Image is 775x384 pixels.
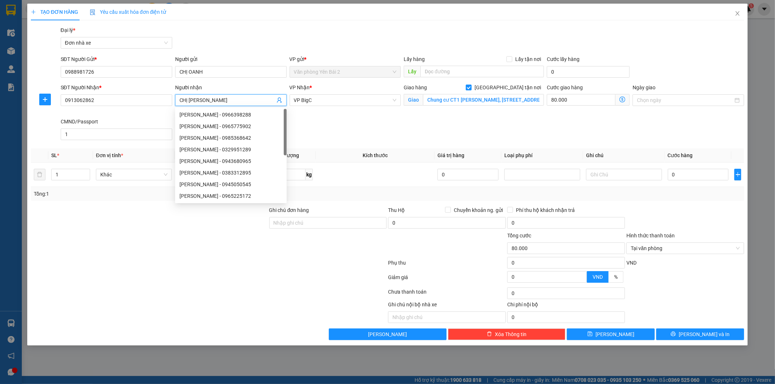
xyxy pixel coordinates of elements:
label: Hình thức thanh toán [626,233,675,238]
div: [PERSON_NAME] - 0943680965 [179,157,282,165]
div: Chi phí nội bộ [507,301,625,311]
div: VP gửi [290,55,401,63]
span: SL [51,152,57,158]
span: printer [671,331,676,337]
span: Phí thu hộ khách nhận trả [513,206,578,214]
span: Lấy tận nơi [512,55,544,63]
input: Ghi Chú [586,169,662,180]
span: dollar-circle [619,97,625,102]
span: close [735,11,740,16]
span: Đại lý [61,27,75,33]
input: Cước lấy hàng [547,66,630,78]
span: Đơn vị tính [96,152,123,158]
div: [PERSON_NAME] - 0945050545 [179,180,282,188]
span: Chuyển khoản ng. gửi [451,206,506,214]
span: Lấy hàng [404,56,425,62]
img: logo.jpg [9,9,45,45]
span: kg [306,169,313,180]
div: [PERSON_NAME] - 0985368642 [179,134,282,142]
span: Xóa Thông tin [495,330,526,338]
input: Ghi chú đơn hàng [269,217,387,229]
button: deleteXóa Thông tin [448,328,566,340]
li: Số 10 ngõ 15 Ngọc Hồi, Q.[PERSON_NAME], [GEOGRAPHIC_DATA] [68,18,304,27]
input: Dọc đường [420,66,544,77]
button: plus [734,169,741,180]
span: VP Nhận [290,85,310,90]
span: Khác [100,169,167,180]
label: Ghi chú đơn hàng [269,207,309,213]
th: Loại phụ phí [501,148,583,163]
div: Người gửi [175,55,287,63]
span: Kích thước [363,152,388,158]
label: Cước giao hàng [547,85,583,90]
div: [PERSON_NAME] - 0329951289 [179,146,282,154]
th: Ghi chú [583,148,665,163]
span: Đơn nhà xe [65,37,168,48]
label: Ngày giao [633,85,655,90]
span: [PERSON_NAME] và In [679,330,730,338]
span: TẠO ĐƠN HÀNG [31,9,78,15]
span: Cước hàng [668,152,693,158]
div: MINH HUYỀN - 0965775902 [175,120,287,132]
span: Giao [404,94,423,106]
button: save[PERSON_NAME] [567,328,655,340]
div: Ghi chú nội bộ nhà xe [388,301,506,311]
div: Chưa thanh toán [388,288,507,301]
input: Cước giao hàng [547,94,615,106]
div: TRẦN THỊ MINH HUYỀN - 0985368642 [175,132,287,144]
span: Lấy [404,66,420,77]
input: Nhập ghi chú [388,311,506,323]
input: Ngày giao [637,96,733,104]
div: Giảm giá [388,273,507,286]
button: Close [727,4,748,24]
span: [GEOGRAPHIC_DATA] tận nơi [472,83,544,91]
span: plus [40,97,51,102]
div: MINH HUYỀN - 0943680965 [175,155,287,167]
span: VND [593,274,603,280]
button: [PERSON_NAME] [329,328,447,340]
span: VP BigC [294,95,397,106]
button: plus [39,94,51,105]
b: GỬI : Văn phòng Yên Bái 2 [9,53,128,65]
span: user-add [277,97,282,103]
span: save [588,331,593,337]
div: Phụ thu [388,259,507,271]
div: SĐT Người Nhận [61,83,172,91]
label: Cước lấy hàng [547,56,580,62]
span: VND [626,260,637,266]
li: Hotline: 19001155 [68,27,304,36]
div: MINH HUYỀN - 0966398288 [175,109,287,120]
div: MINH HUYỀN - 0965225172 [175,190,287,202]
span: Giao hàng [404,85,427,90]
input: 0 [437,169,498,180]
button: printer[PERSON_NAME] và In [656,328,744,340]
img: icon [90,9,96,15]
span: [PERSON_NAME] [368,330,407,338]
div: CMND/Passport [61,118,172,126]
span: Yêu cầu xuất hóa đơn điện tử [90,9,166,15]
input: Giao tận nơi [423,94,544,106]
div: [PERSON_NAME] - 0965225172 [179,192,282,200]
div: [PERSON_NAME] - 0383312895 [179,169,282,177]
span: plus [735,172,741,177]
span: [PERSON_NAME] [596,330,634,338]
span: Tại văn phòng [631,243,740,254]
span: Văn phòng Yên Bái 2 [294,66,397,77]
span: delete [487,331,492,337]
span: Thu Hộ [388,207,405,213]
div: [PERSON_NAME] - 0965775902 [179,122,282,130]
span: % [614,274,618,280]
div: [PERSON_NAME] - 0966398288 [179,111,282,119]
span: Giá trị hàng [437,152,464,158]
div: Người nhận [175,83,287,91]
span: Tổng cước [507,233,531,238]
div: MINH HUYỀN - 0329951289 [175,144,287,155]
div: MINH HUYỀN - 0945050545 [175,179,287,190]
div: SĐT Người Gửi [61,55,172,63]
button: delete [34,169,45,180]
span: plus [31,9,36,15]
div: MINH HUYỀN - 0383312895 [175,167,287,179]
div: Tổng: 1 [34,190,299,198]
